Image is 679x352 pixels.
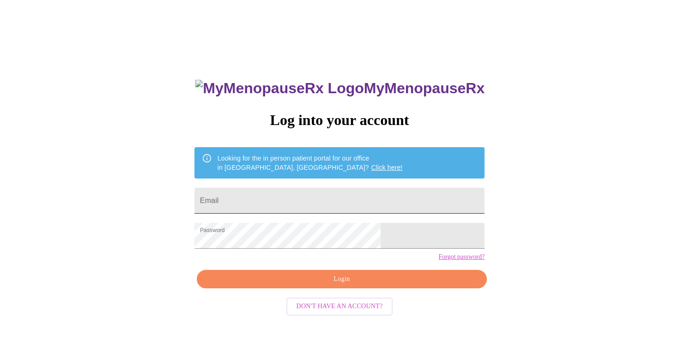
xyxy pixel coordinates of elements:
button: Don't have an account? [286,298,393,316]
a: Forgot password? [438,253,485,261]
div: Looking for the in person patient portal for our office in [GEOGRAPHIC_DATA], [GEOGRAPHIC_DATA]? [218,150,403,176]
h3: MyMenopauseRx [195,80,485,97]
a: Click here! [371,164,403,171]
span: Login [207,274,476,285]
span: Don't have an account? [297,301,383,312]
img: MyMenopauseRx Logo [195,80,364,97]
a: Don't have an account? [284,302,395,310]
button: Login [197,270,487,289]
h3: Log into your account [194,112,485,129]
